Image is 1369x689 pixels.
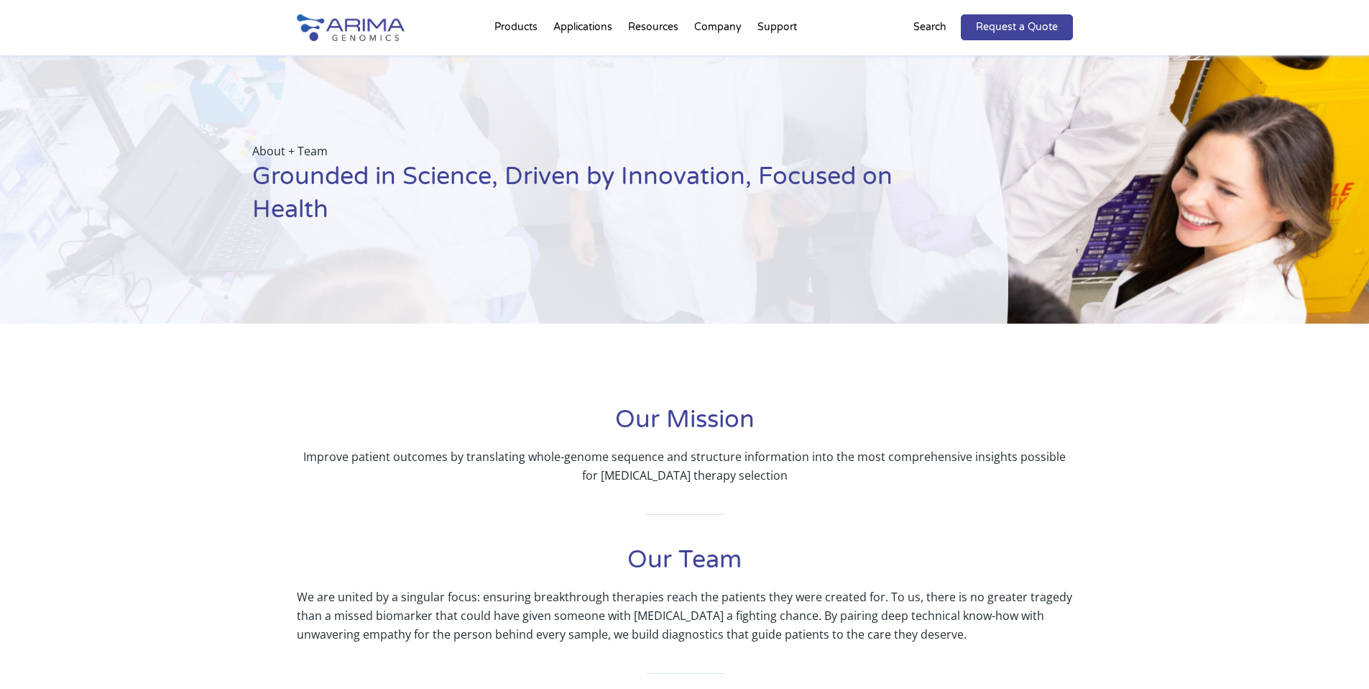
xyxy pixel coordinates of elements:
p: We are united by a singular focus: ensuring breakthrough therapies reach the patients they were c... [297,588,1073,644]
p: Search [913,18,946,37]
a: Request a Quote [961,14,1073,40]
p: Improve patient outcomes by translating whole-genome sequence and structure information into the ... [297,447,1073,485]
h1: Our Team [297,544,1073,588]
h1: Our Mission [297,403,1073,447]
img: Arima-Genomics-logo [297,14,405,41]
h1: Grounded in Science, Driven by Innovation, Focused on Health [252,160,936,237]
p: About + Team [252,142,936,160]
